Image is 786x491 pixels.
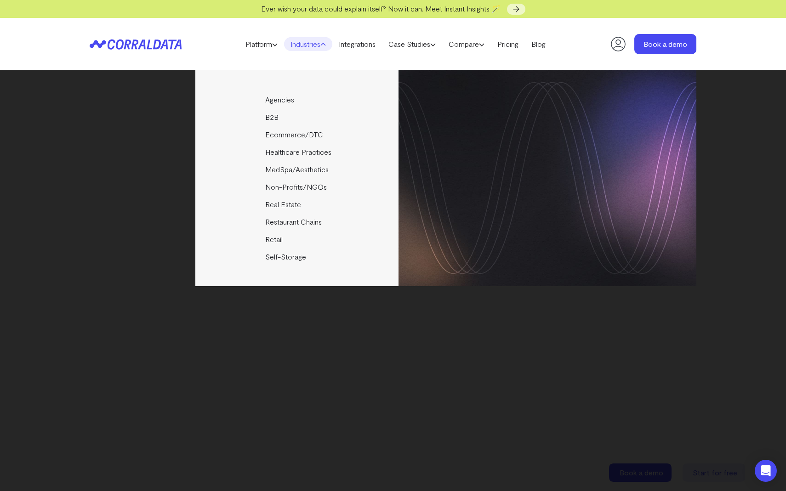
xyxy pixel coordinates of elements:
a: Real Estate [195,196,400,213]
a: Ecommerce/DTC [195,126,400,143]
a: Platform [239,37,284,51]
a: Self-Storage [195,248,400,265]
a: Case Studies [382,37,442,51]
a: Blog [525,37,552,51]
span: Ever wish your data could explain itself? Now it can. Meet Instant Insights 🪄 [261,4,501,13]
a: Industries [284,37,332,51]
div: Open Intercom Messenger [755,460,777,482]
a: Compare [442,37,491,51]
a: Healthcare Practices [195,143,400,161]
p: Make data-driven decisions to maximize your occupancy and net effective rates. [412,239,619,272]
a: Non-Profits/NGOs [195,178,400,196]
a: Retail [195,231,400,248]
a: B2B [195,108,400,126]
a: MedSpa/Aesthetics [195,161,400,178]
a: Pricing [491,37,525,51]
a: Restaurant Chains [195,213,400,231]
a: Agencies [195,91,400,108]
a: Book a demo [634,34,696,54]
a: Integrations [332,37,382,51]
